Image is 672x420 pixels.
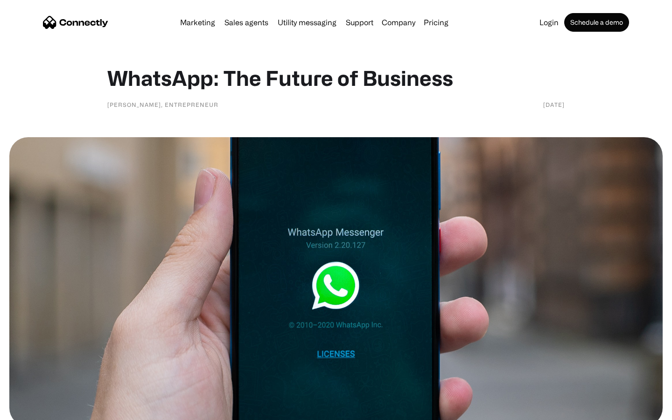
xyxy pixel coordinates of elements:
h1: WhatsApp: The Future of Business [107,65,565,91]
div: [DATE] [543,100,565,109]
a: Support [342,19,377,26]
a: Schedule a demo [564,13,629,32]
aside: Language selected: English [9,404,56,417]
a: Login [536,19,562,26]
a: Marketing [176,19,219,26]
a: Pricing [420,19,452,26]
a: Sales agents [221,19,272,26]
a: Utility messaging [274,19,340,26]
div: Company [382,16,415,29]
div: [PERSON_NAME], Entrepreneur [107,100,218,109]
ul: Language list [19,404,56,417]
